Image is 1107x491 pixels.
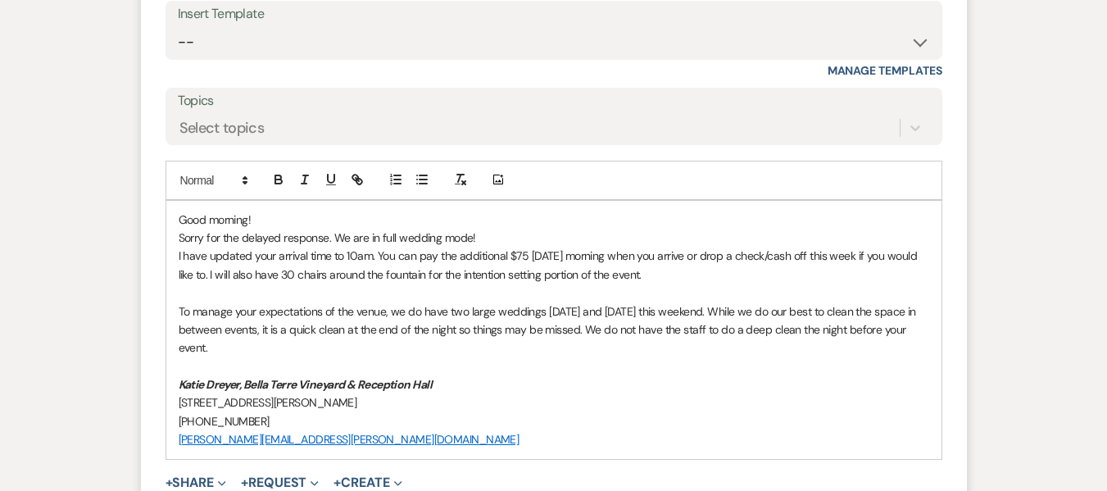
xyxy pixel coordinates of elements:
[333,476,402,489] button: Create
[179,247,929,284] p: I have updated your arrival time to 10am. You can pay the additional $75 [DATE] morning when you ...
[828,63,942,78] a: Manage Templates
[179,229,929,247] p: Sorry for the delayed response. We are in full wedding mode!
[179,432,519,447] a: [PERSON_NAME][EMAIL_ADDRESS][PERSON_NAME][DOMAIN_NAME]
[241,476,319,489] button: Request
[333,476,341,489] span: +
[179,302,929,357] p: To manage your expectations of the venue, we do have two large weddings [DATE] and [DATE] this we...
[179,211,929,229] p: Good morning!
[178,2,930,26] div: Insert Template
[179,412,929,430] p: [PHONE_NUMBER]
[178,89,930,113] label: Topics
[179,117,265,139] div: Select topics
[166,476,227,489] button: Share
[241,476,248,489] span: +
[166,476,173,489] span: +
[179,393,929,411] p: [STREET_ADDRESS][PERSON_NAME]
[179,377,432,392] em: Katie Dreyer, Bella Terre Vineyard & Reception Hall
